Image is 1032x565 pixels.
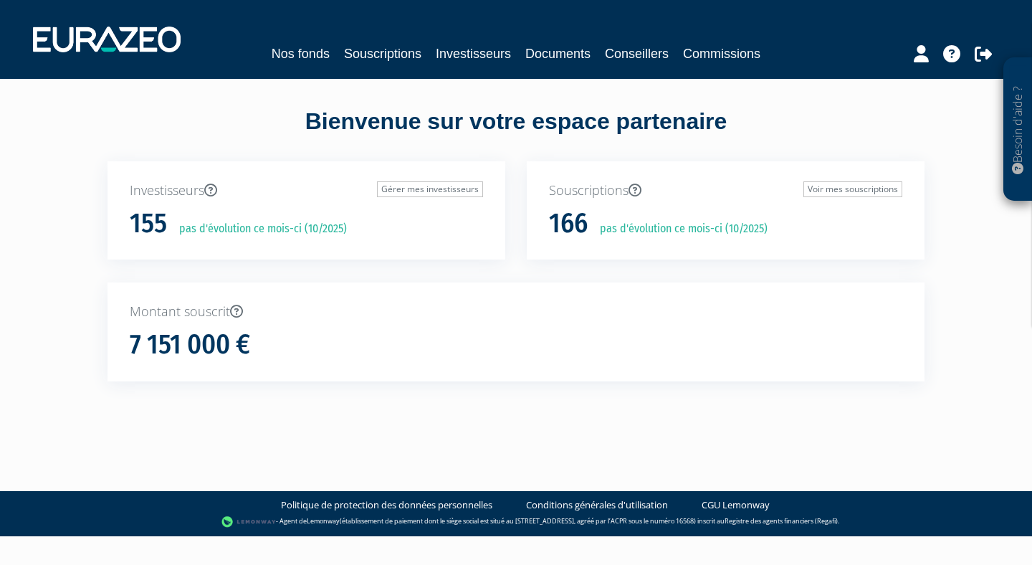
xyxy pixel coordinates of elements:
[130,303,902,321] p: Montant souscrit
[130,181,483,200] p: Investisseurs
[605,44,669,64] a: Conseillers
[377,181,483,197] a: Gérer mes investisseurs
[526,498,668,512] a: Conditions générales d'utilisation
[344,44,421,64] a: Souscriptions
[281,498,492,512] a: Politique de protection des données personnelles
[307,516,340,526] a: Lemonway
[590,221,768,237] p: pas d'évolution ce mois-ci (10/2025)
[683,44,760,64] a: Commissions
[33,27,181,52] img: 1732889491-logotype_eurazeo_blanc_rvb.png
[549,181,902,200] p: Souscriptions
[702,498,770,512] a: CGU Lemonway
[130,209,167,239] h1: 155
[1010,65,1026,194] p: Besoin d'aide ?
[14,515,1018,529] div: - Agent de (établissement de paiement dont le siège social est situé au [STREET_ADDRESS], agréé p...
[169,221,347,237] p: pas d'évolution ce mois-ci (10/2025)
[549,209,588,239] h1: 166
[725,516,838,526] a: Registre des agents financiers (Regafi)
[803,181,902,197] a: Voir mes souscriptions
[525,44,591,64] a: Documents
[272,44,330,64] a: Nos fonds
[436,44,511,64] a: Investisseurs
[97,105,935,161] div: Bienvenue sur votre espace partenaire
[130,330,250,360] h1: 7 151 000 €
[221,515,277,529] img: logo-lemonway.png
